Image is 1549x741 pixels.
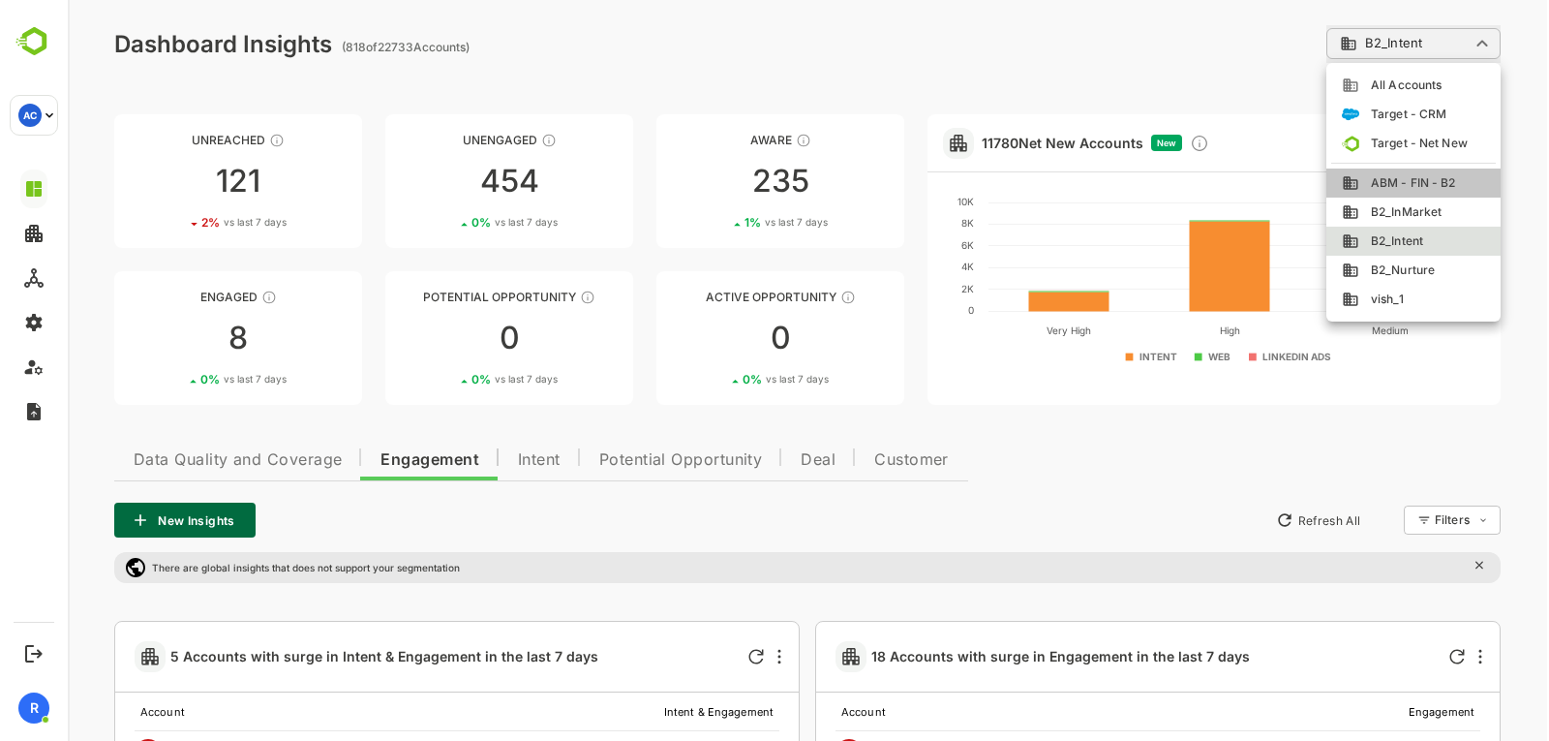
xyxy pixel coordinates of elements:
div: R [18,693,49,724]
div: vish_1 [1274,291,1417,308]
div: B2_InMarket [1274,203,1417,221]
span: B2_InMarket [1291,203,1374,221]
div: Target - Net New [1274,135,1417,152]
div: AC [18,104,42,127]
button: Logout [20,640,46,666]
div: ABM - FIN - B2 [1274,174,1417,192]
span: B2_Nurture [1291,262,1367,279]
span: Target - Net New [1291,135,1400,152]
span: B2_Intent [1291,232,1355,250]
img: BambooboxLogoMark.f1c84d78b4c51b1a7b5f700c9845e183.svg [10,23,59,60]
div: B2_Nurture [1274,262,1417,279]
span: All Accounts [1291,77,1374,94]
div: All Accounts [1274,77,1417,94]
span: vish_1 [1291,291,1336,308]
div: B2_Intent [1274,232,1417,250]
span: ABM - FIN - B2 [1291,174,1388,192]
div: Target - CRM [1274,106,1417,123]
span: Target - CRM [1291,106,1379,123]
